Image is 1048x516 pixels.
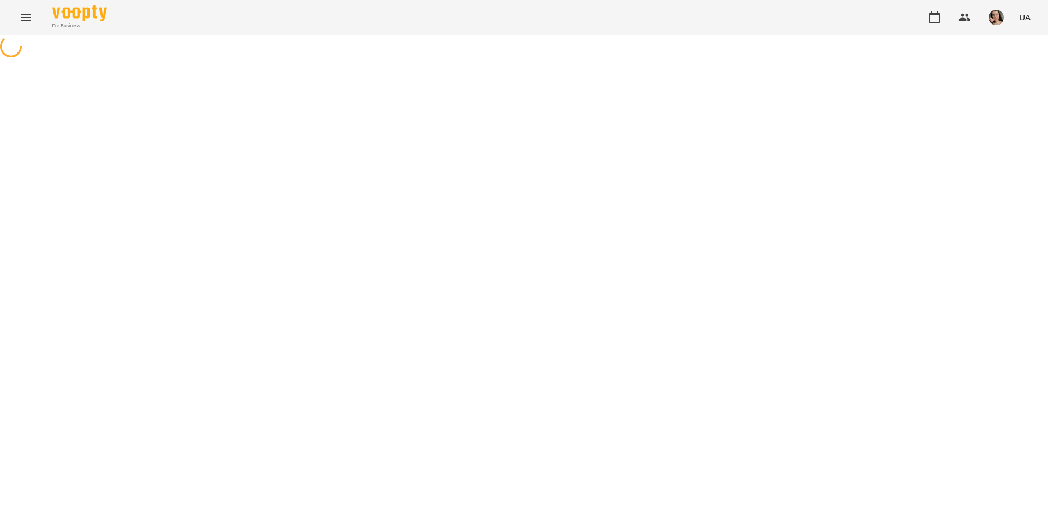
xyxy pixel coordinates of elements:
img: aaa0aa5797c5ce11638e7aad685b53dd.jpeg [989,10,1004,25]
button: UA [1015,7,1035,27]
span: For Business [52,22,107,29]
img: Voopty Logo [52,5,107,21]
span: UA [1019,11,1031,23]
button: Menu [13,4,39,31]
